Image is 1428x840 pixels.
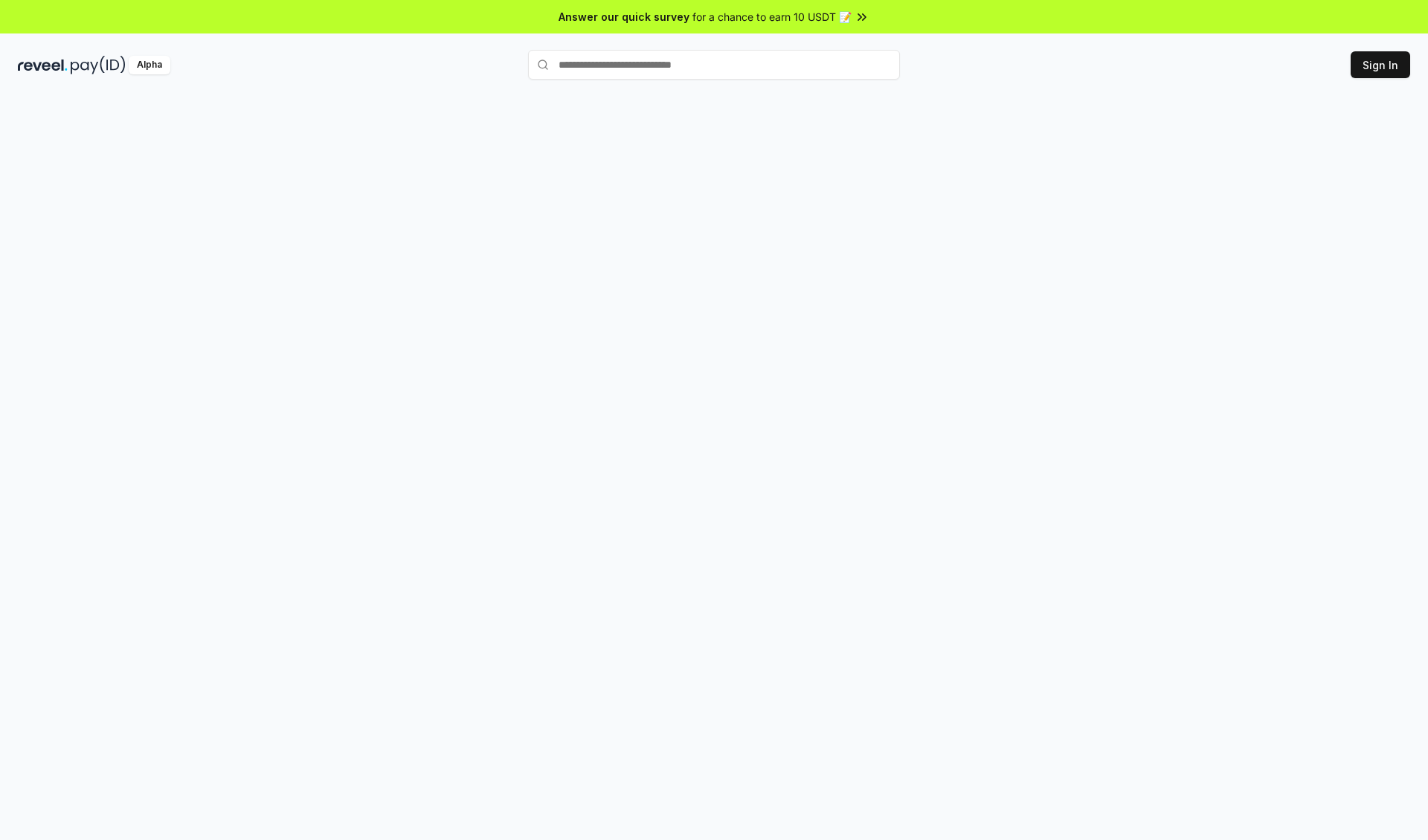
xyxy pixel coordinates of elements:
button: Sign In [1351,51,1410,78]
img: reveel_dark [18,56,68,74]
div: Alpha [129,56,170,74]
span: Answer our quick survey [559,9,689,25]
img: pay_id [71,56,126,74]
span: for a chance to earn 10 USDT 📝 [692,9,852,25]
